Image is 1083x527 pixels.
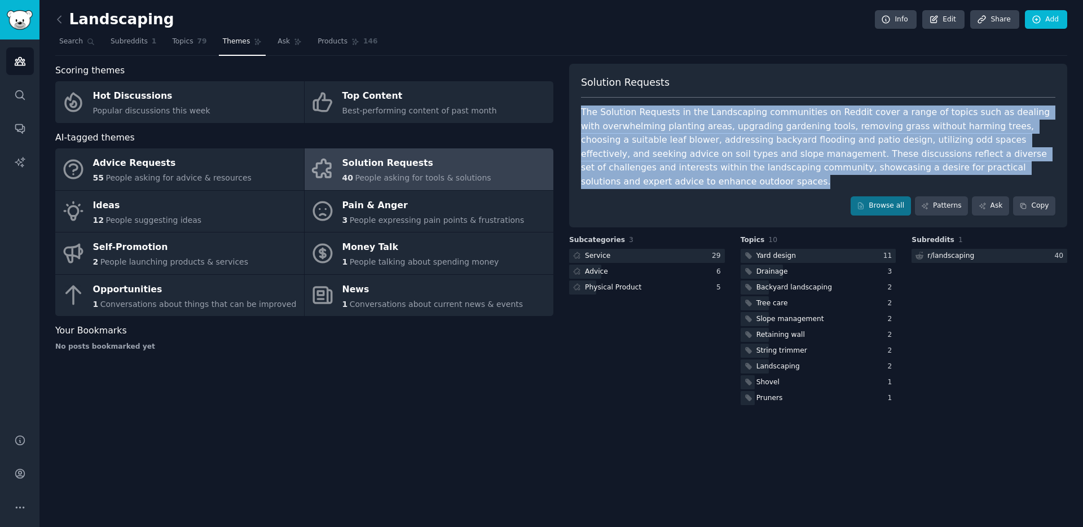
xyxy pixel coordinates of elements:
[93,239,249,257] div: Self-Promotion
[581,76,670,90] span: Solution Requests
[741,265,896,279] a: Drainage3
[741,280,896,295] a: Backyard landscaping2
[741,375,896,389] a: Shovel1
[756,267,788,277] div: Drainage
[875,10,917,29] a: Info
[888,346,896,356] div: 2
[712,251,725,261] div: 29
[888,267,896,277] div: 3
[318,37,347,47] span: Products
[350,257,499,266] span: People talking about spending money
[922,10,965,29] a: Edit
[350,300,523,309] span: Conversations about current news & events
[756,251,796,261] div: Yard design
[756,362,800,372] div: Landscaping
[927,251,974,261] div: r/ landscaping
[55,81,304,123] a: Hot DiscussionsPopular discussions this week
[59,37,83,47] span: Search
[888,377,896,388] div: 1
[741,296,896,310] a: Tree care2
[888,283,896,293] div: 2
[111,37,148,47] span: Subreddits
[756,298,788,309] div: Tree care
[716,267,725,277] div: 6
[716,283,725,293] div: 5
[342,300,348,309] span: 1
[278,37,290,47] span: Ask
[912,235,954,245] span: Subreddits
[741,235,765,245] span: Topics
[756,346,807,356] div: String trimmer
[958,236,963,244] span: 1
[342,87,497,106] div: Top Content
[585,283,641,293] div: Physical Product
[585,251,610,261] div: Service
[223,37,250,47] span: Themes
[93,300,99,309] span: 1
[55,342,553,352] div: No posts bookmarked yet
[152,37,157,47] span: 1
[1025,10,1067,29] a: Add
[970,10,1019,29] a: Share
[756,393,783,403] div: Pruners
[93,196,202,214] div: Ideas
[305,191,553,232] a: Pain & Anger3People expressing pain points & frustrations
[219,33,266,56] a: Themes
[93,173,104,182] span: 55
[888,393,896,403] div: 1
[105,173,251,182] span: People asking for advice & resources
[629,236,633,244] span: 3
[756,330,805,340] div: Retaining wall
[197,37,207,47] span: 79
[7,10,33,30] img: GummySearch logo
[1054,251,1067,261] div: 40
[107,33,160,56] a: Subreddits1
[305,232,553,274] a: Money Talk1People talking about spending money
[93,280,297,298] div: Opportunities
[55,11,174,29] h2: Landscaping
[55,275,304,317] a: Opportunities1Conversations about things that can be improved
[888,330,896,340] div: 2
[912,249,1067,263] a: r/landscaping40
[305,275,553,317] a: News1Conversations about current news & events
[585,267,608,277] div: Advice
[342,216,348,225] span: 3
[305,81,553,123] a: Top ContentBest-performing content of past month
[350,216,525,225] span: People expressing pain points & frustrations
[55,148,304,190] a: Advice Requests55People asking for advice & resources
[342,106,497,115] span: Best-performing content of past month
[741,359,896,374] a: Landscaping2
[883,251,896,261] div: 11
[851,196,911,216] a: Browse all
[1013,196,1055,216] button: Copy
[569,249,725,263] a: Service29
[55,232,304,274] a: Self-Promotion2People launching products & services
[105,216,201,225] span: People suggesting ideas
[342,173,353,182] span: 40
[55,324,127,338] span: Your Bookmarks
[93,155,252,173] div: Advice Requests
[756,314,824,324] div: Slope management
[55,191,304,232] a: Ideas12People suggesting ideas
[741,328,896,342] a: Retaining wall2
[768,236,777,244] span: 10
[741,344,896,358] a: String trimmer2
[55,64,125,78] span: Scoring themes
[55,131,135,145] span: AI-tagged themes
[305,148,553,190] a: Solution Requests40People asking for tools & solutions
[569,265,725,279] a: Advice6
[888,314,896,324] div: 2
[342,280,523,298] div: News
[569,235,625,245] span: Subcategories
[972,196,1009,216] a: Ask
[569,280,725,295] a: Physical Product5
[55,33,99,56] a: Search
[100,300,297,309] span: Conversations about things that can be improved
[93,257,99,266] span: 2
[355,173,491,182] span: People asking for tools & solutions
[741,312,896,326] a: Slope management2
[93,87,210,106] div: Hot Discussions
[93,106,210,115] span: Popular discussions this week
[581,106,1055,188] div: The Solution Requests in the Landscaping communities on Reddit cover a range of topics such as de...
[342,155,491,173] div: Solution Requests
